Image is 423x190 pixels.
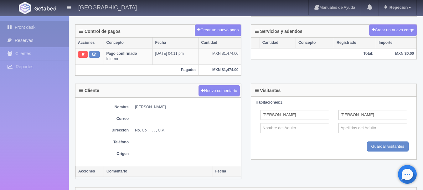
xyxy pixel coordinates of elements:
dt: Nombre [79,105,129,110]
dd: No, Col. , , , , C.P. [135,128,238,133]
th: Total: [251,48,376,59]
h4: Cliente [79,88,99,93]
th: Concepto [104,38,152,48]
dt: Correo [79,116,129,121]
th: MXN $0.00 [376,48,416,59]
th: Pagado: [75,64,199,75]
th: Cantidad [199,38,241,48]
img: Getabed [34,6,56,11]
b: Pago confirmado [106,51,137,56]
h4: [GEOGRAPHIC_DATA] [78,3,137,11]
th: Importe [376,38,416,48]
td: [DATE] 04:11 pm [152,48,199,64]
h4: Control de pagos [79,29,121,34]
input: Nombre del Adulto [261,123,329,133]
h4: Servicios y adendos [255,29,302,34]
th: Acciones [75,38,104,48]
img: Getabed [19,2,31,14]
th: Fecha [213,166,241,177]
span: Repecion [388,5,408,10]
dt: Dirección [79,128,129,133]
td: MXN $1,474.00 [199,48,241,64]
th: Comentario [104,166,213,177]
dd: [PERSON_NAME] [135,105,238,110]
th: MXN $1,474.00 [199,64,241,75]
dt: Origen [79,151,129,157]
dt: Teléfono [79,140,129,145]
th: Concepto [296,38,334,48]
button: Crear un nuevo pago [195,24,241,36]
input: Apellidos del Adulto [338,110,407,120]
button: Nuevo comentario [199,85,240,97]
th: Registrado [334,38,376,48]
td: Interno [104,48,152,64]
th: Fecha [152,38,199,48]
strong: Habitaciones: [256,100,281,105]
div: 1 [256,100,412,105]
input: Nombre del Adulto [261,110,329,120]
input: Apellidos del Adulto [338,123,407,133]
h4: Visitantes [255,88,281,93]
th: Cantidad [260,38,296,48]
th: Acciones [76,166,104,177]
button: Crear un nuevo cargo [369,24,417,36]
input: Guardar visitantes [367,141,409,152]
